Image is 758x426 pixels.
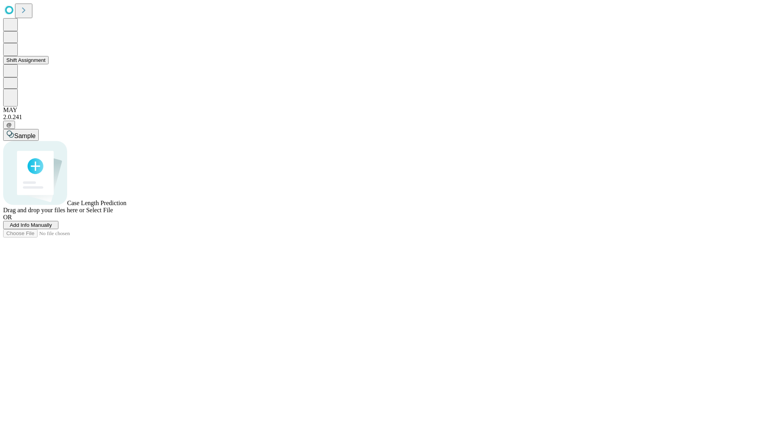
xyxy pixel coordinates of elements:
[14,133,36,139] span: Sample
[6,122,12,128] span: @
[3,214,12,220] span: OR
[3,121,15,129] button: @
[86,207,113,213] span: Select File
[3,106,755,114] div: MAY
[3,207,84,213] span: Drag and drop your files here or
[3,129,39,141] button: Sample
[67,200,126,206] span: Case Length Prediction
[10,222,52,228] span: Add Info Manually
[3,114,755,121] div: 2.0.241
[3,221,58,229] button: Add Info Manually
[3,56,49,64] button: Shift Assignment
